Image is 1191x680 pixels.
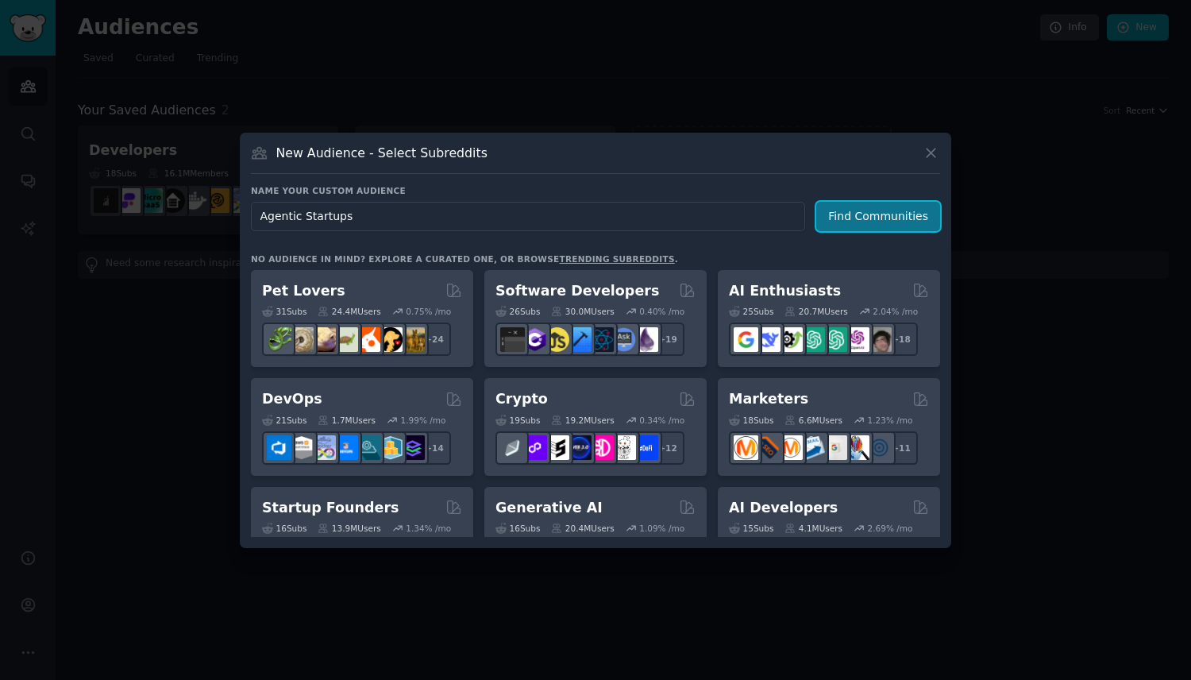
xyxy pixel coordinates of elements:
[495,415,540,426] div: 19 Sub s
[885,431,918,465] div: + 11
[873,306,918,317] div: 2.04 % /mo
[756,327,781,352] img: DeepSeek
[262,523,306,534] div: 16 Sub s
[251,253,678,265] div: No audience in mind? Explore a curated one, or browse .
[289,327,314,352] img: ballpython
[734,327,758,352] img: GoogleGeminiAI
[276,145,488,161] h3: New Audience - Select Subreddits
[251,185,940,196] h3: Name your custom audience
[639,523,684,534] div: 1.09 % /mo
[559,254,674,264] a: trending subreddits
[729,498,838,518] h2: AI Developers
[262,306,306,317] div: 31 Sub s
[356,327,380,352] img: cockatiel
[800,435,825,460] img: Emailmarketing
[251,202,805,231] input: Pick a short name, like "Digital Marketers" or "Movie-Goers"
[639,306,684,317] div: 0.40 % /mo
[611,327,636,352] img: AskComputerScience
[845,327,869,352] img: OpenAIDev
[729,415,773,426] div: 18 Sub s
[639,415,684,426] div: 0.34 % /mo
[500,435,525,460] img: ethfinance
[400,435,425,460] img: PlatformEngineers
[356,435,380,460] img: platformengineering
[495,523,540,534] div: 16 Sub s
[611,435,636,460] img: CryptoNews
[778,435,803,460] img: AskMarketing
[756,435,781,460] img: bigseo
[567,327,592,352] img: iOSProgramming
[868,415,913,426] div: 1.23 % /mo
[267,435,291,460] img: azuredevops
[262,389,322,409] h2: DevOps
[262,498,399,518] h2: Startup Founders
[800,327,825,352] img: chatgpt_promptDesign
[868,523,913,534] div: 2.69 % /mo
[589,327,614,352] img: reactnative
[651,323,684,356] div: + 19
[378,327,403,352] img: PetAdvice
[289,435,314,460] img: AWS_Certified_Experts
[406,306,451,317] div: 0.75 % /mo
[522,327,547,352] img: csharp
[634,327,658,352] img: elixir
[729,523,773,534] div: 15 Sub s
[495,306,540,317] div: 26 Sub s
[262,281,345,301] h2: Pet Lovers
[318,415,376,426] div: 1.7M Users
[318,306,380,317] div: 24.4M Users
[729,281,841,301] h2: AI Enthusiasts
[311,327,336,352] img: leopardgeckos
[729,389,808,409] h2: Marketers
[551,306,614,317] div: 30.0M Users
[823,435,847,460] img: googleads
[545,435,569,460] img: ethstaker
[545,327,569,352] img: learnjavascript
[418,431,451,465] div: + 14
[551,523,614,534] div: 20.4M Users
[318,523,380,534] div: 13.9M Users
[845,435,869,460] img: MarketingResearch
[418,323,451,356] div: + 24
[401,415,446,426] div: 1.99 % /mo
[784,415,842,426] div: 6.6M Users
[400,327,425,352] img: dogbreed
[406,523,451,534] div: 1.34 % /mo
[823,327,847,352] img: chatgpt_prompts_
[634,435,658,460] img: defi_
[262,415,306,426] div: 21 Sub s
[495,389,548,409] h2: Crypto
[784,523,842,534] div: 4.1M Users
[311,435,336,460] img: Docker_DevOps
[495,281,659,301] h2: Software Developers
[867,435,892,460] img: OnlineMarketing
[522,435,547,460] img: 0xPolygon
[267,327,291,352] img: herpetology
[734,435,758,460] img: content_marketing
[885,323,918,356] div: + 18
[333,327,358,352] img: turtle
[867,327,892,352] img: ArtificalIntelligence
[729,306,773,317] div: 25 Sub s
[816,202,940,231] button: Find Communities
[567,435,592,460] img: web3
[495,498,603,518] h2: Generative AI
[333,435,358,460] img: DevOpsLinks
[651,431,684,465] div: + 12
[500,327,525,352] img: software
[784,306,847,317] div: 20.7M Users
[778,327,803,352] img: AItoolsCatalog
[378,435,403,460] img: aws_cdk
[589,435,614,460] img: defiblockchain
[551,415,614,426] div: 19.2M Users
